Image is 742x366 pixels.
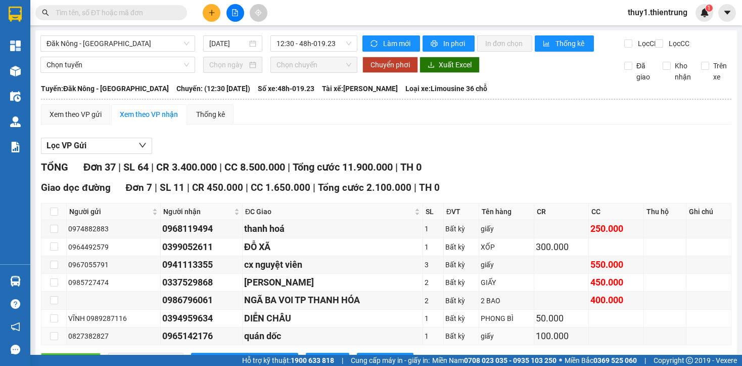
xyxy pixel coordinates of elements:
img: warehouse-icon [10,91,21,102]
span: | [151,161,154,173]
div: cx nguyệt viên [244,258,421,272]
img: icon-new-feature [700,8,709,17]
input: 14/09/2025 [209,38,248,49]
span: bar-chart [543,40,551,48]
span: | [219,161,222,173]
th: ĐVT [444,204,479,220]
span: Chọn tuyến [47,57,189,72]
span: file-add [231,9,239,16]
div: 0941113355 [162,258,241,272]
span: plus [208,9,215,16]
div: 0394959634 [162,311,241,326]
th: Thu hộ [644,204,686,220]
span: printer [431,40,439,48]
div: 250.000 [590,222,642,236]
span: 12:30 - 48h-019.23 [276,36,351,51]
div: 450.000 [590,275,642,290]
strong: 1900 633 818 [291,356,334,364]
span: CR 3.400.000 [156,161,217,173]
div: VĨNH 0989287116 [68,313,159,324]
div: Bất kỳ [445,277,477,288]
div: 0967055791 [68,259,159,270]
div: 0968119494 [162,222,241,236]
span: Lọc VP Gửi [47,139,86,152]
div: 0964492579 [68,241,159,253]
div: 50.000 [536,311,587,326]
span: TỔNG [41,161,68,173]
span: Đã giao [632,60,655,83]
span: Loại xe: Limousine 36 chỗ [405,83,487,94]
span: | [288,161,290,173]
div: 2 [425,277,442,288]
span: Tổng cước 11.900.000 [293,161,393,173]
th: Tên hàng [479,204,534,220]
div: [PERSON_NAME] [244,275,421,290]
img: warehouse-icon [10,66,21,76]
div: 3 [425,259,442,270]
span: Đơn 7 [126,182,153,193]
div: Bất kỳ [445,259,477,270]
div: thanh hoá [244,222,421,236]
th: Ghi chú [686,204,731,220]
th: CC [589,204,644,220]
span: search [42,9,49,16]
img: solution-icon [10,142,21,152]
span: TH 0 [400,161,422,173]
span: | [187,182,190,193]
th: CR [534,204,589,220]
span: Đơn 37 [83,161,116,173]
div: 100.000 [536,329,587,343]
div: Bất kỳ [445,313,477,324]
strong: 0708 023 035 - 0935 103 250 [464,356,556,364]
span: | [155,182,157,193]
span: Đăk Nông - Hà Nội [47,36,189,51]
span: | [342,355,343,366]
span: | [395,161,398,173]
span: | [313,182,315,193]
input: Tìm tên, số ĐT hoặc mã đơn [56,7,175,18]
button: In đơn chọn [477,35,532,52]
button: bar-chartThống kê [535,35,594,52]
div: Bất kỳ [445,241,477,253]
div: quán dốc [244,329,421,343]
div: 0986796061 [162,293,241,307]
span: Người nhận [163,206,232,217]
div: 0337529868 [162,275,241,290]
button: plus [203,4,220,22]
div: 0965142176 [162,329,241,343]
span: Thống kê [555,38,586,49]
span: Miền Nam [432,355,556,366]
span: | [414,182,416,193]
span: Chọn chuyến [276,57,351,72]
span: | [644,355,646,366]
span: sync [370,40,379,48]
span: Tài xế: [PERSON_NAME] [322,83,398,94]
img: logo-vxr [9,7,22,22]
span: download [428,61,435,69]
div: 0399052611 [162,240,241,254]
div: 0827382827 [68,331,159,342]
div: 550.000 [590,258,642,272]
strong: 0369 525 060 [593,356,637,364]
span: Giao dọc đường [41,182,111,193]
div: ĐỖ XÃ [244,240,421,254]
span: CR 450.000 [192,182,243,193]
span: Xuất Excel [439,59,472,70]
span: notification [11,322,20,332]
div: NGÃ BA VOI TP THANH HÓA [244,293,421,307]
span: question-circle [11,299,20,309]
th: SL [423,204,444,220]
span: Số xe: 48h-019.23 [258,83,314,94]
div: 2 [425,295,442,306]
button: printerIn phơi [423,35,475,52]
span: aim [255,9,262,16]
span: ĐC Giao [245,206,412,217]
sup: 1 [706,5,713,12]
b: Tuyến: Đăk Nông - [GEOGRAPHIC_DATA] [41,85,169,93]
button: downloadXuất Excel [420,57,480,73]
span: Làm mới [383,38,412,49]
button: syncLàm mới [362,35,420,52]
div: giấy [481,331,532,342]
div: 300.000 [536,240,587,254]
span: CC 8.500.000 [224,161,285,173]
